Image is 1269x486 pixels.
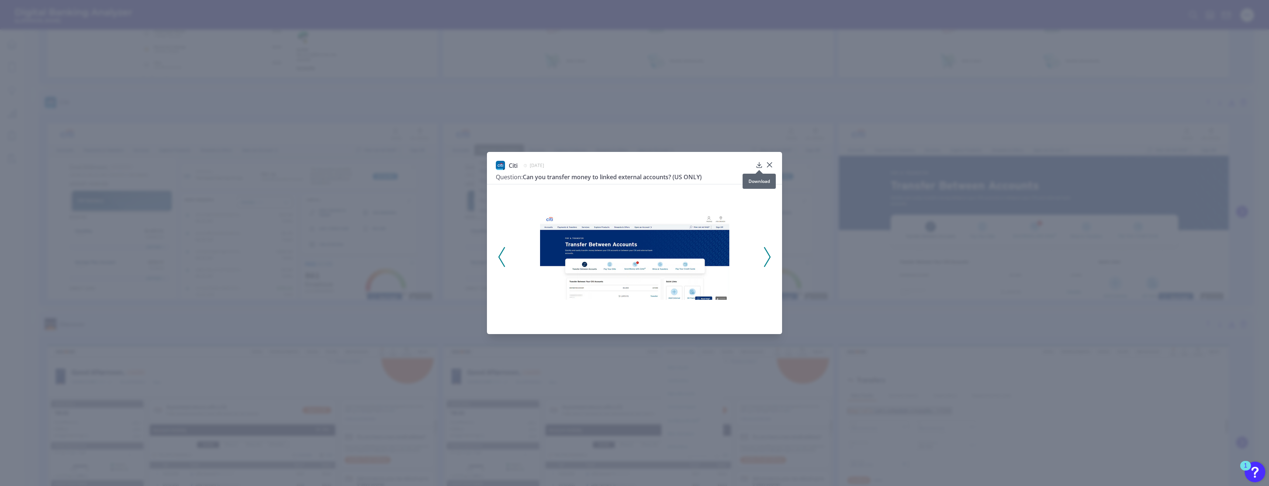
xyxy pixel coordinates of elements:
[1245,462,1265,482] button: Open Resource Center, 1 new notification
[509,162,518,170] span: Citi
[743,174,776,189] div: Download
[1244,466,1247,475] div: 1
[496,173,753,181] h3: Can you transfer money to linked external accounts? (US ONLY)
[530,162,544,169] span: [DATE]
[496,173,523,181] span: Question:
